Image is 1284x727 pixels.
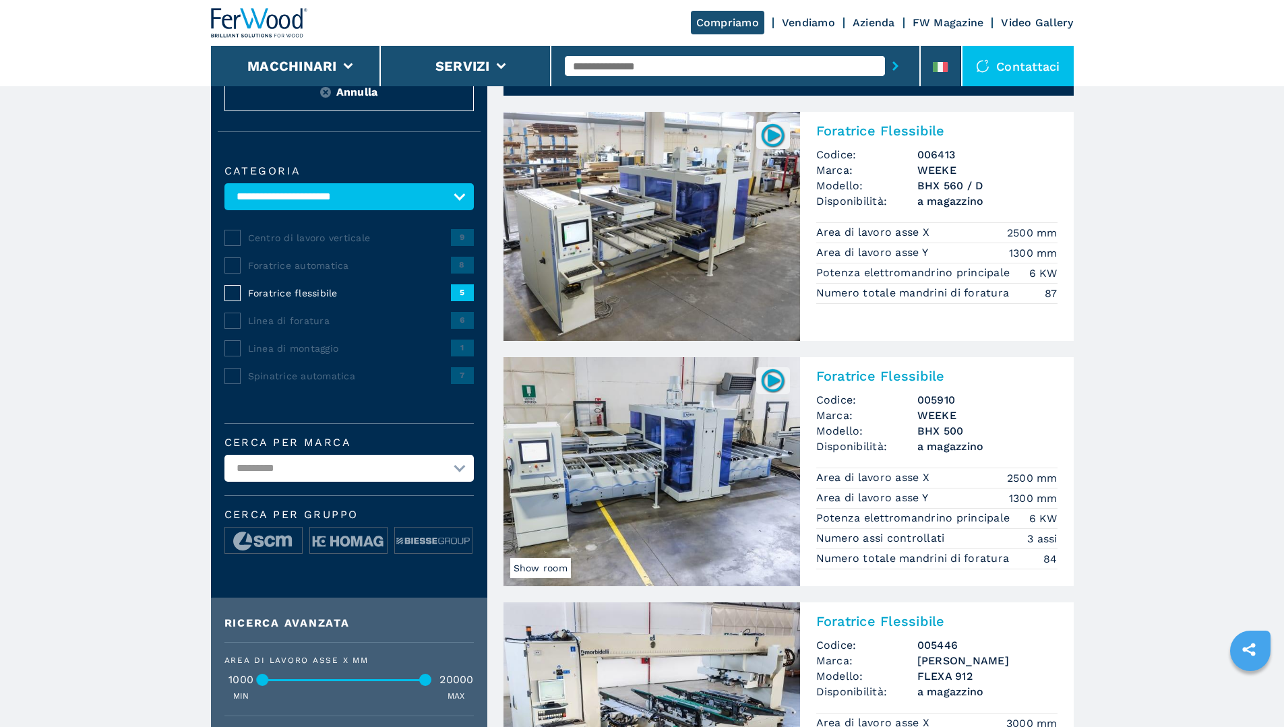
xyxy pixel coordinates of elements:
[917,193,1058,209] span: a magazzino
[691,11,764,34] a: Compriamo
[816,368,1058,384] h2: Foratrice Flessibile
[1009,491,1058,506] em: 1300 mm
[395,528,472,555] img: image
[917,637,1058,653] h3: 005446
[816,225,934,240] p: Area di lavoro asse X
[917,653,1058,668] h3: [PERSON_NAME]
[816,637,917,653] span: Codice:
[816,653,917,668] span: Marca:
[248,314,451,327] span: Linea di foratura
[248,342,451,355] span: Linea di montaggio
[451,229,474,245] span: 9
[451,367,474,383] span: 7
[224,656,474,664] div: Area di lavoro asse X mm
[225,528,302,555] img: image
[448,691,465,702] p: MAX
[1007,470,1058,486] em: 2500 mm
[1045,286,1058,301] em: 87
[816,265,1014,280] p: Potenza elettromandrino principale
[816,668,917,684] span: Modello:
[503,112,800,341] img: Foratrice Flessibile WEEKE BHX 560 / D
[760,367,786,393] img: 005910
[816,408,917,423] span: Marca:
[224,674,258,685] div: 1000
[224,618,474,629] div: Ricerca Avanzata
[503,357,800,586] img: Foratrice Flessibile WEEKE BHX 500
[1007,225,1058,241] em: 2500 mm
[248,369,451,383] span: Spinatrice automatica
[917,684,1058,699] span: a magazzino
[816,439,917,454] span: Disponibilità:
[1027,531,1058,546] em: 3 assi
[816,511,1014,526] p: Potenza elettromandrino principale
[1232,633,1266,666] a: sharethis
[917,408,1058,423] h3: WEEKE
[211,8,308,38] img: Ferwood
[816,551,1013,566] p: Numero totale mandrini di foratura
[1029,265,1058,281] em: 6 KW
[816,123,1058,139] h2: Foratrice Flessibile
[248,231,451,245] span: Centro di lavoro verticale
[782,16,835,29] a: Vendiamo
[760,122,786,148] img: 006413
[816,178,917,193] span: Modello:
[1001,16,1073,29] a: Video Gallery
[224,437,474,448] label: Cerca per marca
[336,84,378,100] span: Annulla
[917,147,1058,162] h3: 006413
[1227,666,1274,717] iframe: Chat
[1009,245,1058,261] em: 1300 mm
[853,16,895,29] a: Azienda
[435,58,490,74] button: Servizi
[816,147,917,162] span: Codice:
[224,73,474,111] button: ResetAnnulla
[917,423,1058,439] h3: BHX 500
[816,531,948,546] p: Numero assi controllati
[451,312,474,328] span: 6
[976,59,989,73] img: Contattaci
[816,613,1058,629] h2: Foratrice Flessibile
[816,392,917,408] span: Codice:
[248,286,451,300] span: Foratrice flessibile
[247,58,337,74] button: Macchinari
[224,509,474,520] span: Cerca per Gruppo
[503,112,1074,341] a: Foratrice Flessibile WEEKE BHX 560 / D006413Foratrice FlessibileCodice:006413Marca:WEEKEModello:B...
[816,193,917,209] span: Disponibilità:
[233,691,249,702] p: MIN
[816,423,917,439] span: Modello:
[917,392,1058,408] h3: 005910
[439,674,473,685] div: 20000
[1043,551,1058,567] em: 84
[451,257,474,273] span: 8
[224,166,474,177] label: Categoria
[451,284,474,301] span: 5
[917,668,1058,684] h3: FLEXA 912
[816,286,1013,301] p: Numero totale mandrini di foratura
[917,162,1058,178] h3: WEEKE
[816,162,917,178] span: Marca:
[248,259,451,272] span: Foratrice automatica
[320,87,331,98] img: Reset
[451,340,474,356] span: 1
[816,684,917,699] span: Disponibilità:
[962,46,1074,86] div: Contattaci
[885,51,906,82] button: submit-button
[917,439,1058,454] span: a magazzino
[816,245,932,260] p: Area di lavoro asse Y
[510,558,571,578] span: Show room
[503,357,1074,586] a: Foratrice Flessibile WEEKE BHX 500Show room005910Foratrice FlessibileCodice:005910Marca:WEEKEMode...
[816,491,932,505] p: Area di lavoro asse Y
[816,470,934,485] p: Area di lavoro asse X
[917,178,1058,193] h3: BHX 560 / D
[913,16,984,29] a: FW Magazine
[1029,511,1058,526] em: 6 KW
[310,528,387,555] img: image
